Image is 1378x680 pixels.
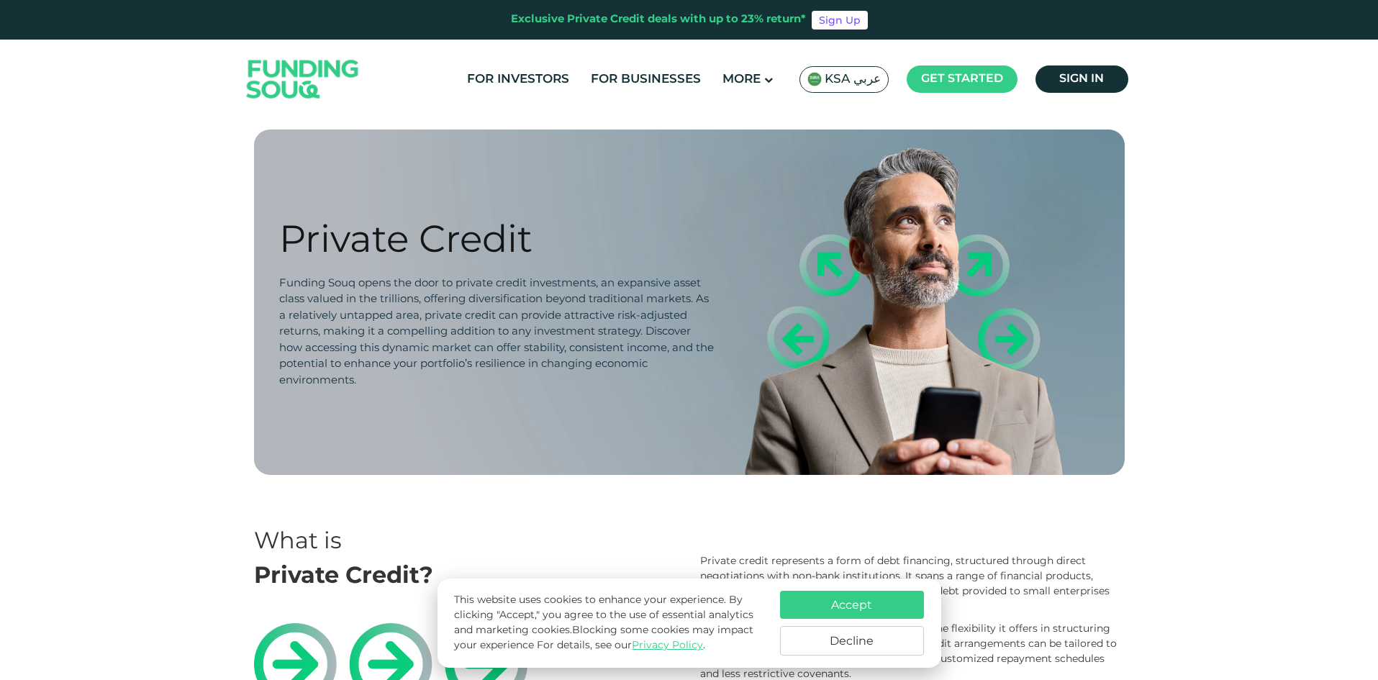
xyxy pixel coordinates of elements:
[632,640,703,650] a: Privacy Policy
[463,68,573,91] a: For Investors
[722,73,761,86] span: More
[807,72,822,86] img: SA Flag
[587,68,704,91] a: For Businesses
[511,12,806,28] div: Exclusive Private Credit deals with up to 23% return*
[454,593,765,653] p: This website uses cookies to enhance your experience. By clicking "Accept," you agree to the use ...
[700,554,1125,615] div: Private credit represents a form of debt financing, structured through direct negotiations with n...
[1059,73,1104,84] span: Sign in
[454,625,753,650] span: Blocking some cookies may impact your experience
[812,11,868,30] a: Sign Up
[254,560,679,594] div: Private Credit?
[232,43,373,116] img: Logo
[825,71,881,88] span: KSA عربي
[279,278,714,386] span: Funding Souq opens the door to private credit investments, an expansive asset class valued in the...
[537,640,705,650] span: For details, see our .
[1035,65,1128,93] a: Sign in
[921,73,1003,84] span: Get started
[780,591,924,619] button: Accept
[780,626,924,656] button: Decline
[254,525,679,560] div: What is
[279,216,715,261] div: Private Credit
